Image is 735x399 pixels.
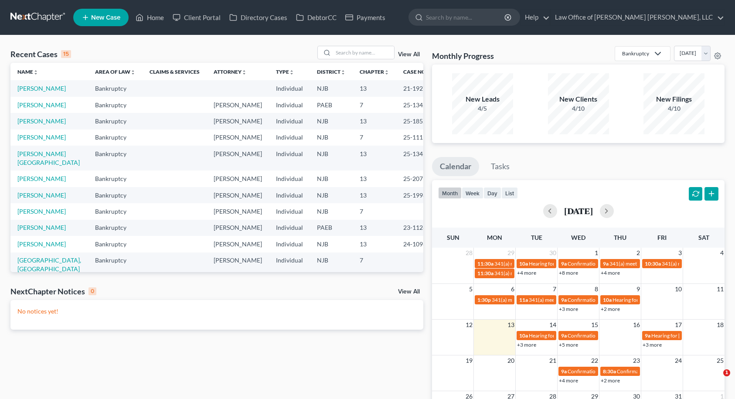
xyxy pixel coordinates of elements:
[521,10,550,25] a: Help
[559,306,578,312] a: +3 more
[529,260,597,267] span: Hearing for [PERSON_NAME]
[88,113,143,129] td: Bankruptcy
[353,171,396,187] td: 13
[17,240,66,248] a: [PERSON_NAME]
[10,49,71,59] div: Recent Cases
[548,94,609,104] div: New Clients
[398,51,420,58] a: View All
[10,286,96,297] div: NextChapter Notices
[477,260,493,267] span: 11:30a
[207,187,269,203] td: [PERSON_NAME]
[698,234,709,241] span: Sat
[310,236,353,252] td: NJB
[494,260,578,267] span: 341(a) meeting for [PERSON_NAME]
[468,284,473,294] span: 5
[723,369,730,376] span: 1
[426,9,506,25] input: Search by name...
[432,157,479,176] a: Calendar
[333,46,394,59] input: Search by name...
[225,10,292,25] a: Directory Cases
[88,80,143,96] td: Bankruptcy
[614,234,626,241] span: Thu
[487,234,502,241] span: Mon
[519,260,528,267] span: 10a
[131,10,168,25] a: Home
[507,320,515,330] span: 13
[207,236,269,252] td: [PERSON_NAME]
[551,10,724,25] a: Law Office of [PERSON_NAME] [PERSON_NAME], LLC
[529,332,597,339] span: Hearing for [PERSON_NAME]
[601,306,620,312] a: +2 more
[568,260,667,267] span: Confirmation hearing for [PERSON_NAME]
[310,252,353,277] td: NJB
[91,14,120,21] span: New Case
[561,332,567,339] span: 9a
[590,320,599,330] span: 15
[310,97,353,113] td: PAEB
[705,369,726,390] iframe: Intercom live chat
[17,224,66,231] a: [PERSON_NAME]
[310,203,353,219] td: NJB
[88,146,143,171] td: Bankruptcy
[657,234,667,241] span: Fri
[548,248,557,258] span: 30
[517,341,536,348] a: +3 more
[88,187,143,203] td: Bankruptcy
[207,252,269,277] td: [PERSON_NAME]
[612,297,681,303] span: Hearing for [PERSON_NAME]
[494,270,578,276] span: 341(a) meeting for [PERSON_NAME]
[483,187,501,199] button: day
[594,248,599,258] span: 1
[276,68,294,75] a: Typeunfold_more
[384,70,389,75] i: unfold_more
[403,68,431,75] a: Case Nounfold_more
[17,68,38,75] a: Nameunfold_more
[292,10,341,25] a: DebtorCC
[17,256,81,273] a: [GEOGRAPHIC_DATA], [GEOGRAPHIC_DATA]
[353,97,396,113] td: 7
[501,187,518,199] button: list
[510,284,515,294] span: 6
[17,150,80,166] a: [PERSON_NAME][GEOGRAPHIC_DATA]
[601,377,620,384] a: +2 more
[559,269,578,276] a: +8 more
[242,70,247,75] i: unfold_more
[269,80,310,96] td: Individual
[559,341,578,348] a: +5 more
[207,203,269,219] td: [PERSON_NAME]
[88,97,143,113] td: Bankruptcy
[360,68,389,75] a: Chapterunfold_more
[645,332,650,339] span: 9a
[269,220,310,236] td: Individual
[88,287,96,295] div: 0
[269,203,310,219] td: Individual
[143,63,207,80] th: Claims & Services
[594,284,599,294] span: 8
[353,130,396,146] td: 7
[269,97,310,113] td: Individual
[269,187,310,203] td: Individual
[609,260,694,267] span: 341(a) meeting for [PERSON_NAME]
[548,355,557,366] span: 21
[353,187,396,203] td: 13
[447,234,459,241] span: Sun
[492,297,576,303] span: 341(a) meeting for [PERSON_NAME]
[17,307,416,316] p: No notices yet!
[207,130,269,146] td: [PERSON_NAME]
[310,113,353,129] td: NJB
[17,85,66,92] a: [PERSON_NAME]
[603,297,612,303] span: 10a
[507,355,515,366] span: 20
[636,284,641,294] span: 9
[269,113,310,129] td: Individual
[207,171,269,187] td: [PERSON_NAME]
[716,320,725,330] span: 18
[396,97,438,113] td: 25-13428
[564,206,593,215] h2: [DATE]
[396,220,438,236] td: 23-11266
[603,368,616,375] span: 8:30a
[269,236,310,252] td: Individual
[517,269,536,276] a: +4 more
[269,252,310,277] td: Individual
[432,51,494,61] h3: Monthly Progress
